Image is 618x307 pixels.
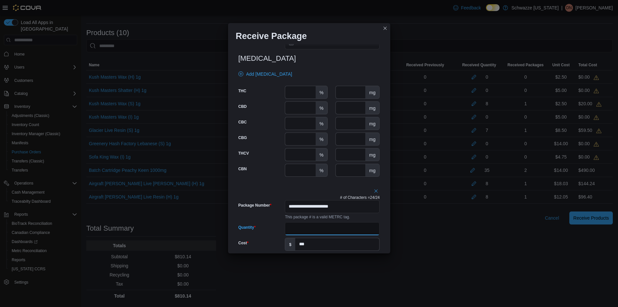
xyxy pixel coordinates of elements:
div: mg [365,86,379,98]
button: Closes this modal window [381,24,389,32]
div: mg [365,148,379,161]
label: $ [285,238,295,250]
label: Package Number [238,203,272,208]
div: % [316,86,327,98]
label: CBD [238,104,247,109]
h3: [MEDICAL_DATA] [238,55,380,62]
div: mg [365,164,379,176]
label: THCV [238,151,249,156]
label: THC [238,88,247,94]
label: CBN [238,166,247,172]
div: mg [365,102,379,114]
label: CBG [238,135,247,140]
div: % [316,133,327,145]
label: Cost [238,240,248,246]
div: mg [365,133,379,145]
div: mg [365,117,379,130]
div: % [316,148,327,161]
div: % [316,164,327,176]
label: Quantity [238,225,256,230]
p: # of Characters = 24 /24 [340,195,380,200]
div: % [316,117,327,130]
button: Add [MEDICAL_DATA] [236,68,295,81]
h1: Receive Package [236,31,307,41]
div: % [316,102,327,114]
label: CBC [238,120,247,125]
div: This package # is a valid METRC tag. [285,213,380,220]
span: Add [MEDICAL_DATA] [246,71,292,77]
